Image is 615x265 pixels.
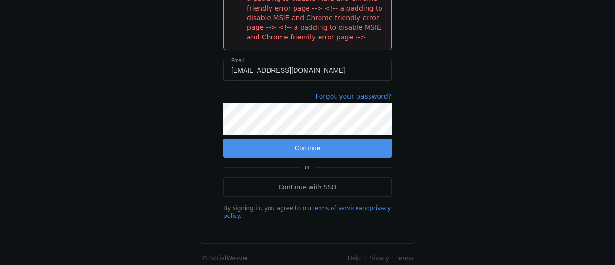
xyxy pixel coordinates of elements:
[389,253,396,263] li: ·
[231,56,244,65] mat-label: Email
[300,158,315,177] span: or
[312,205,359,212] a: terms of service
[348,255,361,262] a: Help
[223,204,392,220] div: By signing in, you agree to our and .
[396,255,413,262] a: Terms
[295,143,320,153] span: Continue
[223,139,392,158] button: Continue
[315,92,392,100] a: Forgot your password?
[231,64,384,76] input: Email
[202,253,248,263] a: © SocialWeaver
[223,205,391,219] a: privacy policy
[223,177,392,197] a: Continue with SSO
[368,255,389,262] a: Privacy
[361,253,368,263] li: ·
